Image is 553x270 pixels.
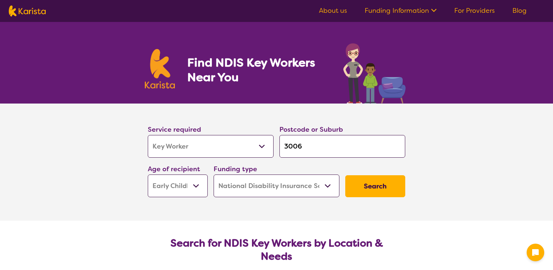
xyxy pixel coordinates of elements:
a: Blog [512,6,527,15]
label: Age of recipient [148,165,200,173]
img: key-worker [341,40,408,104]
a: About us [319,6,347,15]
h2: Search for NDIS Key Workers by Location & Needs [154,237,399,263]
button: Search [345,175,405,197]
label: Funding type [214,165,257,173]
a: Funding Information [365,6,437,15]
img: Karista logo [9,5,46,16]
img: Karista logo [145,49,175,89]
input: Type [279,135,405,158]
h1: Find NDIS Key Workers Near You [187,55,329,85]
a: For Providers [454,6,495,15]
label: Postcode or Suburb [279,125,343,134]
label: Service required [148,125,201,134]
